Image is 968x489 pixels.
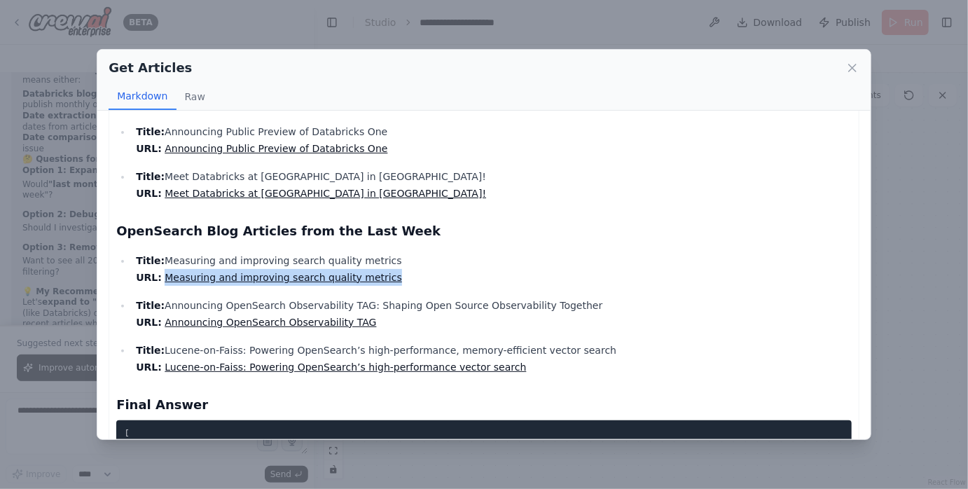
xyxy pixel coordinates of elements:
p: Announcing OpenSearch Observability TAG: Shaping Open Source Observability Together [136,297,852,331]
strong: URL: [136,361,162,373]
a: Meet Databricks at [GEOGRAPHIC_DATA] in [GEOGRAPHIC_DATA]! [165,188,486,199]
p: Lucene-on-Faiss: Powering OpenSearch’s high-performance, memory-efficient vector search [136,342,852,376]
strong: URL: [136,317,162,328]
h3: OpenSearch Blog Articles from the Last Week [116,221,852,241]
strong: URL: [136,188,162,199]
strong: Title: [136,255,165,266]
h3: Final Answer [116,395,852,415]
strong: URL: [136,143,162,154]
strong: Title: [136,171,165,182]
p: Announcing Public Preview of Databricks One [136,123,852,157]
button: Markdown [109,83,176,110]
strong: URL: [136,272,162,283]
strong: Title: [136,300,165,311]
p: Meet Databricks at [GEOGRAPHIC_DATA] in [GEOGRAPHIC_DATA]! [136,168,852,202]
strong: Title: [136,126,165,137]
p: Measuring and improving search quality metrics [136,252,852,286]
strong: Title: [136,345,165,356]
a: Announcing OpenSearch Observability TAG [165,317,376,328]
h2: Get Articles [109,58,192,78]
a: Measuring and improving search quality metrics [165,272,402,283]
a: Announcing Public Preview of Databricks One [165,143,387,154]
a: Lucene-on-Faiss: Powering OpenSearch’s high-performance vector search [165,361,526,373]
button: Raw [177,83,214,110]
